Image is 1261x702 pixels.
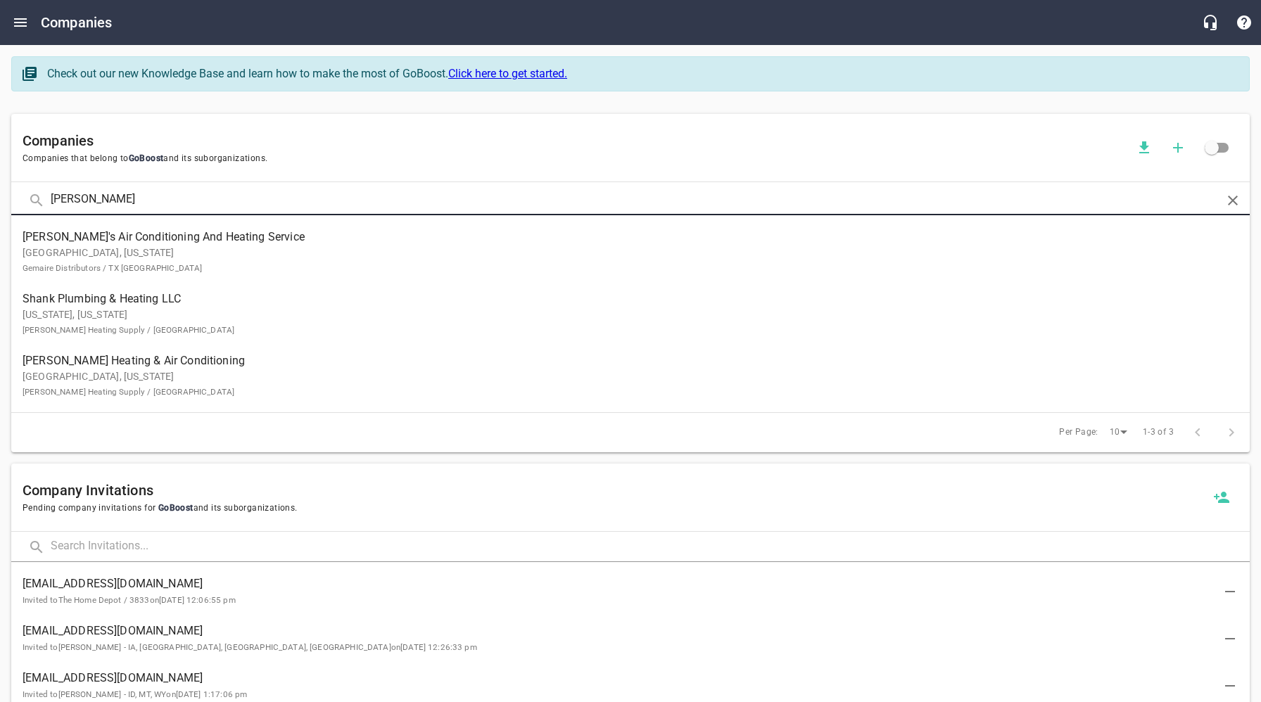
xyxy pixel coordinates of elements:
span: Pending company invitations for and its suborganizations. [23,502,1205,516]
span: 1-3 of 3 [1143,426,1174,440]
small: [PERSON_NAME] Heating Supply / [GEOGRAPHIC_DATA] [23,325,234,335]
p: [US_STATE], [US_STATE] [23,307,1216,337]
span: GoBoost [156,503,193,513]
input: Search Invitations... [51,532,1250,562]
span: [PERSON_NAME] Heating & Air Conditioning [23,352,1216,369]
small: Invited to [PERSON_NAME] - IA, [GEOGRAPHIC_DATA], [GEOGRAPHIC_DATA], [GEOGRAPHIC_DATA] on [DATE] ... [23,642,477,652]
span: [EMAIL_ADDRESS][DOMAIN_NAME] [23,623,1216,639]
span: Shank Plumbing & Heating LLC [23,291,1216,307]
p: [GEOGRAPHIC_DATA], [US_STATE] [23,245,1216,275]
a: [PERSON_NAME]'s Air Conditioning And Heating Service[GEOGRAPHIC_DATA], [US_STATE]Gemaire Distribu... [11,221,1250,283]
h6: Company Invitations [23,479,1205,502]
p: [GEOGRAPHIC_DATA], [US_STATE] [23,369,1216,399]
span: [EMAIL_ADDRESS][DOMAIN_NAME] [23,670,1216,687]
div: 10 [1104,423,1132,442]
button: Live Chat [1193,6,1227,39]
small: Invited to The Home Depot / 3833 on [DATE] 12:06:55 pm [23,595,236,605]
span: Per Page: [1059,426,1098,440]
span: GoBoost [129,153,164,163]
span: Click to view all companies [1195,131,1229,165]
button: Download companies [1127,131,1161,165]
button: Open drawer [4,6,37,39]
a: [PERSON_NAME] Heating & Air Conditioning[GEOGRAPHIC_DATA], [US_STATE][PERSON_NAME] Heating Supply... [11,345,1250,407]
a: Shank Plumbing & Heating LLC[US_STATE], [US_STATE][PERSON_NAME] Heating Supply / [GEOGRAPHIC_DATA] [11,283,1250,345]
button: Add a new company [1161,131,1195,165]
small: Gemaire Distributors / TX [GEOGRAPHIC_DATA] [23,263,202,273]
button: Support Portal [1227,6,1261,39]
h6: Companies [23,129,1127,152]
span: [PERSON_NAME]'s Air Conditioning And Heating Service [23,229,1216,245]
h6: Companies [41,11,112,34]
span: [EMAIL_ADDRESS][DOMAIN_NAME] [23,575,1216,592]
span: Companies that belong to and its suborganizations. [23,152,1127,166]
button: Delete Invitation [1213,575,1247,608]
input: Search Companies... [51,185,1210,215]
small: Invited to [PERSON_NAME] - ID, MT, WY on [DATE] 1:17:06 pm [23,689,247,699]
button: Invite a new company [1205,480,1238,514]
button: Delete Invitation [1213,622,1247,656]
a: Click here to get started. [448,67,567,80]
small: [PERSON_NAME] Heating Supply / [GEOGRAPHIC_DATA] [23,387,234,397]
div: Check out our new Knowledge Base and learn how to make the most of GoBoost. [47,65,1235,82]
